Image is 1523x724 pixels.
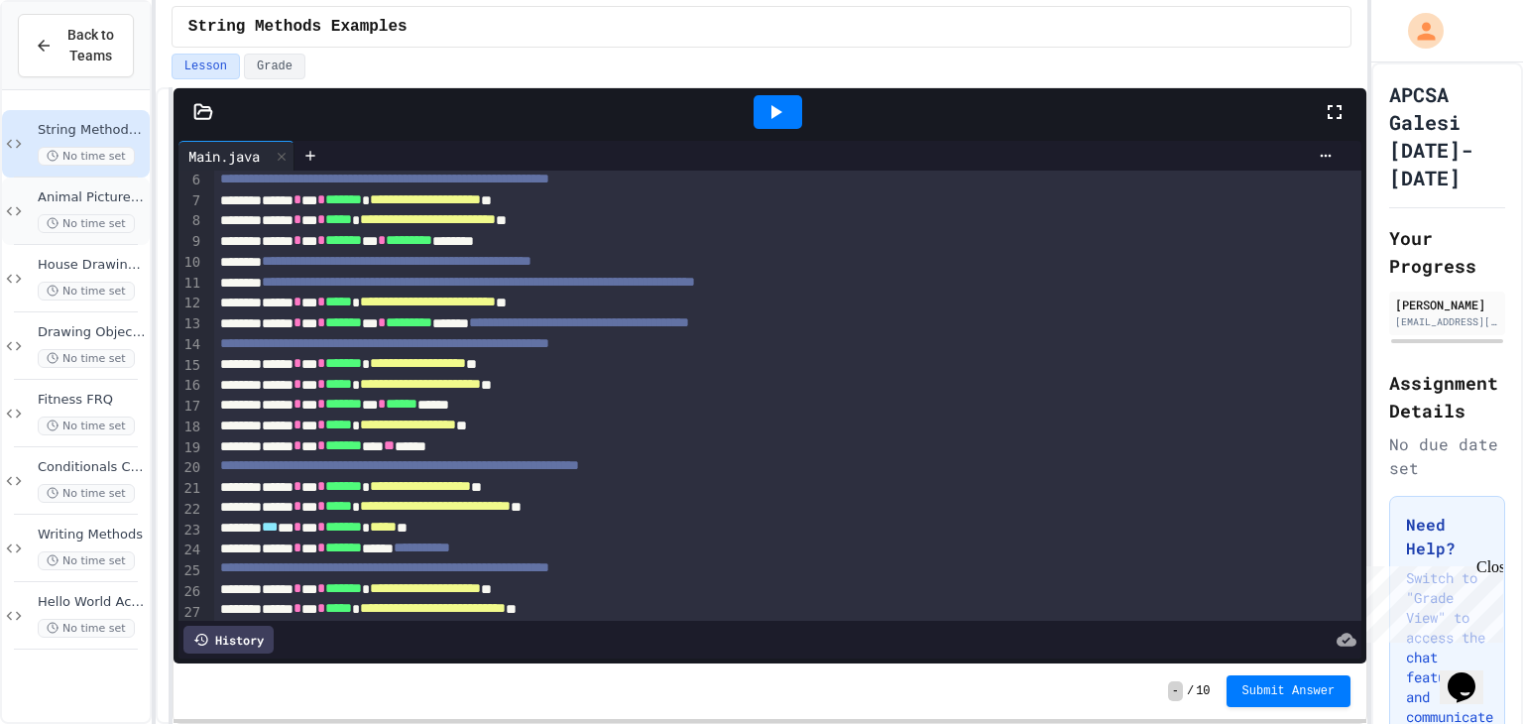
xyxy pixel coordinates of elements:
span: No time set [38,147,135,166]
div: 27 [178,603,203,624]
div: History [183,626,274,654]
span: String Methods Examples [38,122,146,139]
div: 12 [178,294,203,314]
span: No time set [38,484,135,503]
span: / [1187,683,1194,699]
span: Submit Answer [1242,683,1336,699]
span: 10 [1196,683,1210,699]
h2: Your Progress [1389,224,1505,280]
span: No time set [38,551,135,570]
div: 15 [178,356,203,377]
span: Conditionals Classwork [38,459,146,476]
div: 8 [178,211,203,232]
span: No time set [38,417,135,435]
div: 17 [178,397,203,418]
button: Lesson [172,54,240,79]
button: Submit Answer [1227,675,1351,707]
span: House Drawing Classwork [38,257,146,274]
span: No time set [38,349,135,368]
span: Animal Picture Project [38,189,146,206]
iframe: chat widget [1358,558,1503,643]
span: Back to Teams [64,25,117,66]
h3: Need Help? [1406,513,1488,560]
div: 14 [178,335,203,356]
div: 18 [178,418,203,438]
span: Hello World Activity [38,594,146,611]
h2: Assignment Details [1389,369,1505,424]
span: No time set [38,619,135,638]
span: Drawing Objects in Java - HW Playposit Code [38,324,146,341]
div: 21 [178,479,203,500]
div: 23 [178,521,203,542]
div: 22 [178,500,203,521]
div: Chat with us now!Close [8,8,137,126]
span: String Methods Examples [188,15,408,39]
span: No time set [38,214,135,233]
div: No due date set [1389,432,1505,480]
span: - [1168,681,1183,701]
div: 7 [178,191,203,212]
span: Fitness FRQ [38,392,146,409]
div: 26 [178,582,203,603]
div: 16 [178,376,203,397]
div: 9 [178,232,203,253]
div: 13 [178,314,203,335]
iframe: chat widget [1440,645,1503,704]
div: 11 [178,274,203,295]
button: Grade [244,54,305,79]
div: My Account [1387,8,1449,54]
span: No time set [38,282,135,301]
div: 6 [178,171,203,191]
button: Back to Teams [18,14,134,77]
h1: APCSA Galesi [DATE]-[DATE] [1389,80,1505,191]
div: 24 [178,541,203,561]
span: Writing Methods [38,527,146,543]
div: Main.java [178,146,270,167]
div: [EMAIL_ADDRESS][DOMAIN_NAME] [1395,314,1499,329]
div: 25 [178,561,203,582]
div: Main.java [178,141,294,171]
div: 19 [178,438,203,459]
div: [PERSON_NAME] [1395,296,1499,313]
div: 20 [178,458,203,479]
div: 10 [178,253,203,274]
